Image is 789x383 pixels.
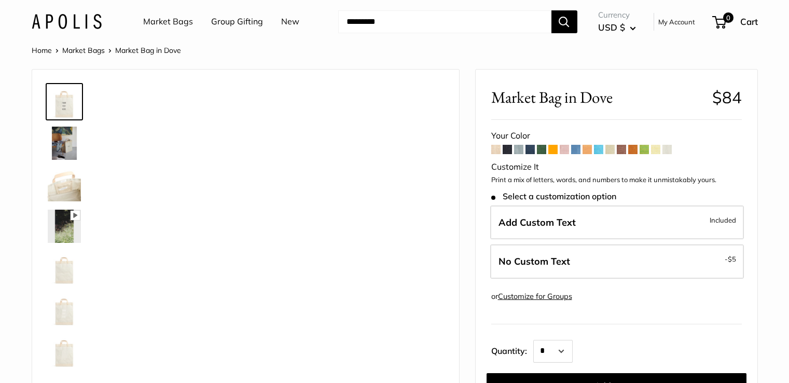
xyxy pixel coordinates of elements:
[281,14,299,30] a: New
[46,83,83,120] a: Market Bag in Dove
[491,128,742,144] div: Your Color
[48,127,81,160] img: Market Bag in Dove
[46,166,83,203] a: Market Bag in Dove
[491,175,742,185] p: Print a mix of letters, words, and numbers to make it unmistakably yours.
[48,251,81,284] img: Market Bag in Dove
[598,8,636,22] span: Currency
[32,44,181,57] nav: Breadcrumb
[490,244,744,279] label: Leave Blank
[32,14,102,29] img: Apolis
[710,214,736,226] span: Included
[725,253,736,265] span: -
[46,125,83,162] a: Market Bag in Dove
[491,191,616,201] span: Select a customization option
[551,10,577,33] button: Search
[211,14,263,30] a: Group Gifting
[46,291,83,328] a: Market Bag in Dove
[740,16,758,27] span: Cart
[713,13,758,30] a: 0 Cart
[338,10,551,33] input: Search...
[48,210,81,243] img: Market Bag in Dove
[491,290,572,304] div: or
[491,337,533,363] label: Quantity:
[143,14,193,30] a: Market Bags
[598,22,625,33] span: USD $
[48,168,81,201] img: Market Bag in Dove
[712,87,742,107] span: $84
[491,159,742,175] div: Customize It
[658,16,695,28] a: My Account
[46,332,83,370] a: Market Bag in Dove
[32,46,52,55] a: Home
[115,46,181,55] span: Market Bag in Dove
[598,19,636,36] button: USD $
[48,85,81,118] img: Market Bag in Dove
[62,46,105,55] a: Market Bags
[498,292,572,301] a: Customize for Groups
[48,334,81,367] img: Market Bag in Dove
[491,88,704,107] span: Market Bag in Dove
[723,12,733,23] span: 0
[499,255,570,267] span: No Custom Text
[46,208,83,245] a: Market Bag in Dove
[499,216,576,228] span: Add Custom Text
[46,249,83,286] a: Market Bag in Dove
[728,255,736,263] span: $5
[490,206,744,240] label: Add Custom Text
[48,293,81,326] img: Market Bag in Dove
